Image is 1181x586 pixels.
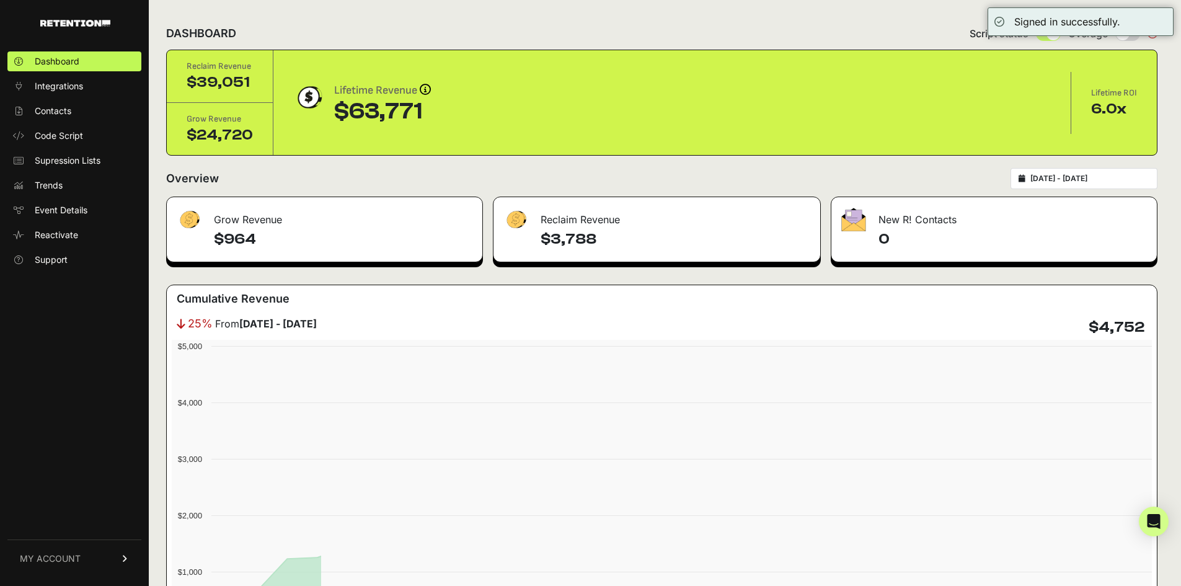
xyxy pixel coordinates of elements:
[40,20,110,27] img: Retention.com
[187,125,253,145] div: $24,720
[35,80,83,92] span: Integrations
[35,55,79,68] span: Dashboard
[35,229,78,241] span: Reactivate
[493,197,820,234] div: Reclaim Revenue
[178,455,202,464] text: $3,000
[503,208,528,232] img: fa-dollar-13500eef13a19c4ab2b9ed9ad552e47b0d9fc28b02b83b90ba0e00f96d6372e9.png
[214,229,472,249] h4: $964
[7,175,141,195] a: Trends
[35,179,63,192] span: Trends
[7,200,141,220] a: Event Details
[178,398,202,407] text: $4,000
[7,539,141,577] a: MY ACCOUNT
[1014,14,1120,29] div: Signed in successfully.
[1091,87,1137,99] div: Lifetime ROI
[541,229,810,249] h4: $3,788
[293,82,324,113] img: dollar-coin-05c43ed7efb7bc0c12610022525b4bbbb207c7efeef5aecc26f025e68dcafac9.png
[841,208,866,231] img: fa-envelope-19ae18322b30453b285274b1b8af3d052b27d846a4fbe8435d1a52b978f639a2.png
[166,170,219,187] h2: Overview
[878,229,1147,249] h4: 0
[7,101,141,121] a: Contacts
[20,553,81,565] span: MY ACCOUNT
[188,315,213,332] span: 25%
[178,342,202,351] text: $5,000
[7,225,141,245] a: Reactivate
[35,154,100,167] span: Supression Lists
[7,76,141,96] a: Integrations
[1091,99,1137,119] div: 6.0x
[970,26,1028,41] span: Script status
[187,113,253,125] div: Grow Revenue
[7,126,141,146] a: Code Script
[334,82,431,99] div: Lifetime Revenue
[7,51,141,71] a: Dashboard
[1139,507,1169,536] div: Open Intercom Messenger
[178,567,202,577] text: $1,000
[215,316,317,331] span: From
[178,511,202,520] text: $2,000
[7,250,141,270] a: Support
[177,208,201,232] img: fa-dollar-13500eef13a19c4ab2b9ed9ad552e47b0d9fc28b02b83b90ba0e00f96d6372e9.png
[831,197,1157,234] div: New R! Contacts
[35,204,87,216] span: Event Details
[187,60,253,73] div: Reclaim Revenue
[187,73,253,92] div: $39,051
[35,254,68,266] span: Support
[1089,317,1144,337] h4: $4,752
[239,317,317,330] strong: [DATE] - [DATE]
[167,197,482,234] div: Grow Revenue
[177,290,290,308] h3: Cumulative Revenue
[7,151,141,171] a: Supression Lists
[166,25,236,42] h2: DASHBOARD
[334,99,431,124] div: $63,771
[35,130,83,142] span: Code Script
[35,105,71,117] span: Contacts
